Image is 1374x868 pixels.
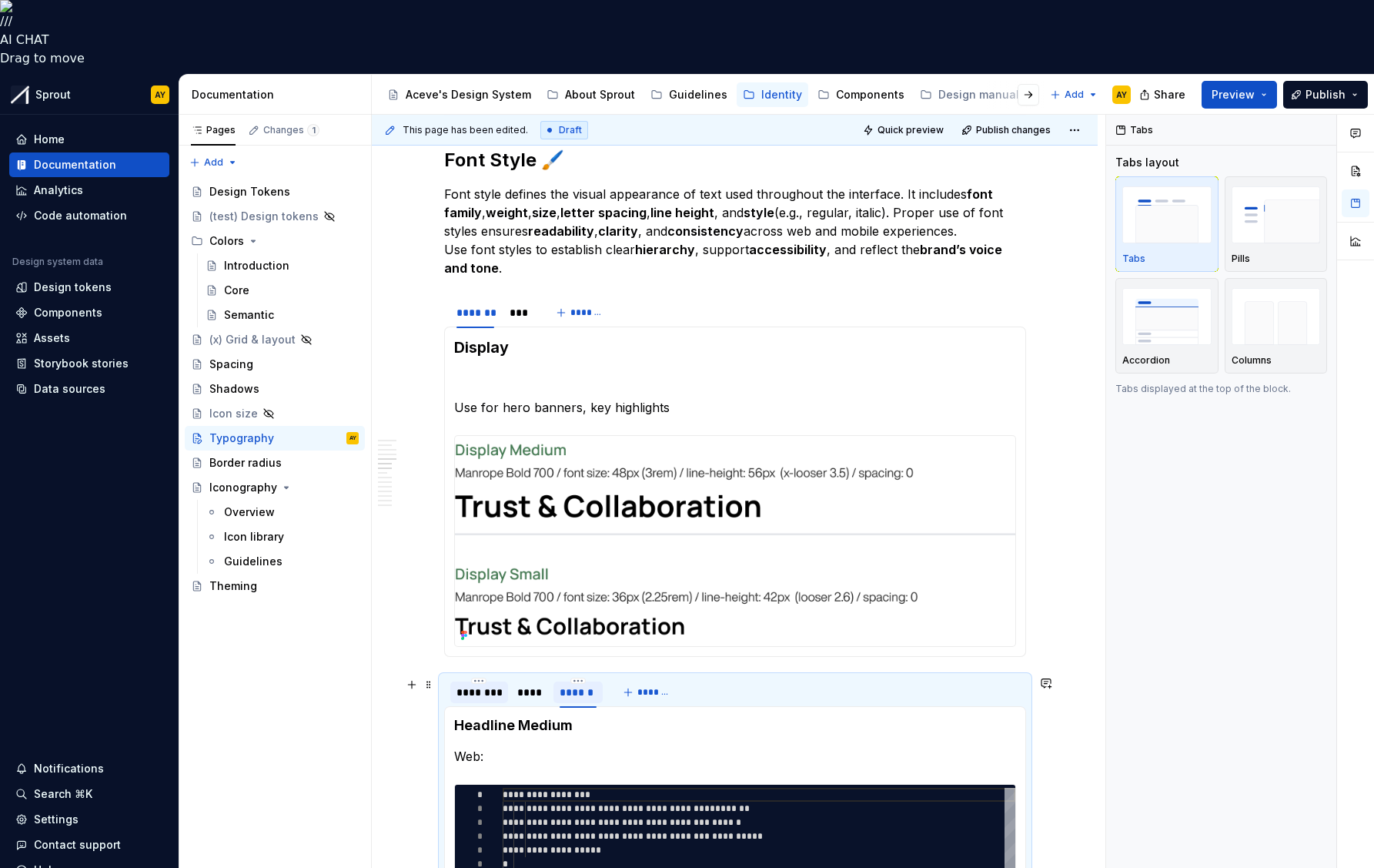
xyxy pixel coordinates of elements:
[34,208,127,223] div: Code automation
[34,183,83,198] div: Analytics
[34,280,112,295] div: Design tokens
[209,455,282,471] div: Border radius
[644,82,734,107] a: Guidelines
[635,242,695,257] strong: hierarchy
[204,156,223,169] span: Add
[444,149,564,171] strong: Font Style 🖌️
[34,837,121,853] div: Contact support
[349,431,356,446] div: AY
[185,152,242,173] button: Add
[1232,186,1321,243] img: placeholder
[224,529,284,545] div: Icon library
[9,807,169,832] a: Settings
[914,82,1042,107] a: Design manual
[209,431,274,446] div: Typography
[209,209,319,224] div: (test) Design tokens
[744,205,774,220] strong: style
[209,357,253,372] div: Spacing
[761,87,802,102] div: Identity
[9,152,169,177] a: Documentation
[1225,278,1328,374] button: placeholderColumns
[532,205,557,220] strong: size
[209,184,290,199] div: Design Tokens
[1065,89,1084,101] span: Add
[9,351,169,376] a: Storybook stories
[209,480,277,495] div: Iconography
[199,253,365,278] a: Introduction
[224,307,274,323] div: Semantic
[565,87,635,102] div: About Sprout
[34,356,129,371] div: Storybook stories
[209,332,296,347] div: (x) Grid & layout
[34,381,105,397] div: Data sources
[486,205,528,220] strong: weight
[192,87,365,102] div: Documentation
[598,223,638,239] strong: clarity
[34,786,92,802] div: Search ⌘K
[454,716,1016,735] h4: Headline Medium
[185,475,365,500] a: Iconography
[199,303,365,327] a: Semantic
[199,500,365,524] a: Overview
[34,812,79,827] div: Settings
[957,119,1058,141] button: Publish changes
[185,327,365,352] a: (x) Grid & layout
[224,283,249,298] div: Core
[669,87,727,102] div: Guidelines
[737,82,808,107] a: Identity
[1115,383,1327,395] p: Tabs displayed at the top of the block.
[540,82,641,107] a: About Sprout
[1212,87,1255,102] span: Preview
[185,179,365,598] div: Page tree
[34,305,102,320] div: Components
[1115,278,1219,374] button: placeholderAccordion
[1232,354,1272,367] p: Columns
[1132,81,1195,109] button: Share
[749,242,827,257] strong: accessibility
[1283,81,1368,109] button: Publish
[34,330,70,346] div: Assets
[185,229,365,253] div: Colors
[199,278,365,303] a: Core
[209,406,258,421] div: Icon size
[209,578,257,594] div: Theming
[3,78,176,111] button: SproutAY
[12,256,103,268] div: Design system data
[1122,253,1145,265] p: Tabs
[403,124,528,136] span: This page has been edited.
[34,761,104,776] div: Notifications
[811,82,911,107] a: Components
[185,352,365,377] a: Spacing
[224,258,289,273] div: Introduction
[199,524,365,549] a: Icon library
[224,504,275,520] div: Overview
[560,205,647,220] strong: letter spacing
[444,185,1026,277] p: Font style defines the visual appearance of text used throughout the interface. It includes , , ,...
[1115,155,1179,170] div: Tabs layout
[1116,89,1127,101] div: AY
[185,204,365,229] a: (test) Design tokens
[34,157,116,173] div: Documentation
[1122,354,1170,367] p: Accordion
[263,124,319,136] div: Changes
[667,223,744,239] strong: consistency
[185,377,365,401] a: Shadows
[1154,87,1185,102] span: Share
[858,119,951,141] button: Quick preview
[9,782,169,806] button: Search ⌘K
[1122,288,1212,344] img: placeholder
[9,178,169,203] a: Analytics
[836,87,904,102] div: Components
[1225,176,1328,272] button: placeholderPills
[878,124,944,136] span: Quick preview
[34,132,65,147] div: Home
[185,179,365,204] a: Design Tokens
[185,426,365,451] a: TypographyAY
[454,747,1016,766] p: Web:
[454,337,1016,647] section-item: Display
[224,554,282,569] div: Guidelines
[9,326,169,350] a: Assets
[9,377,169,401] a: Data sources
[1115,176,1219,272] button: placeholderTabs
[209,381,259,397] div: Shadows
